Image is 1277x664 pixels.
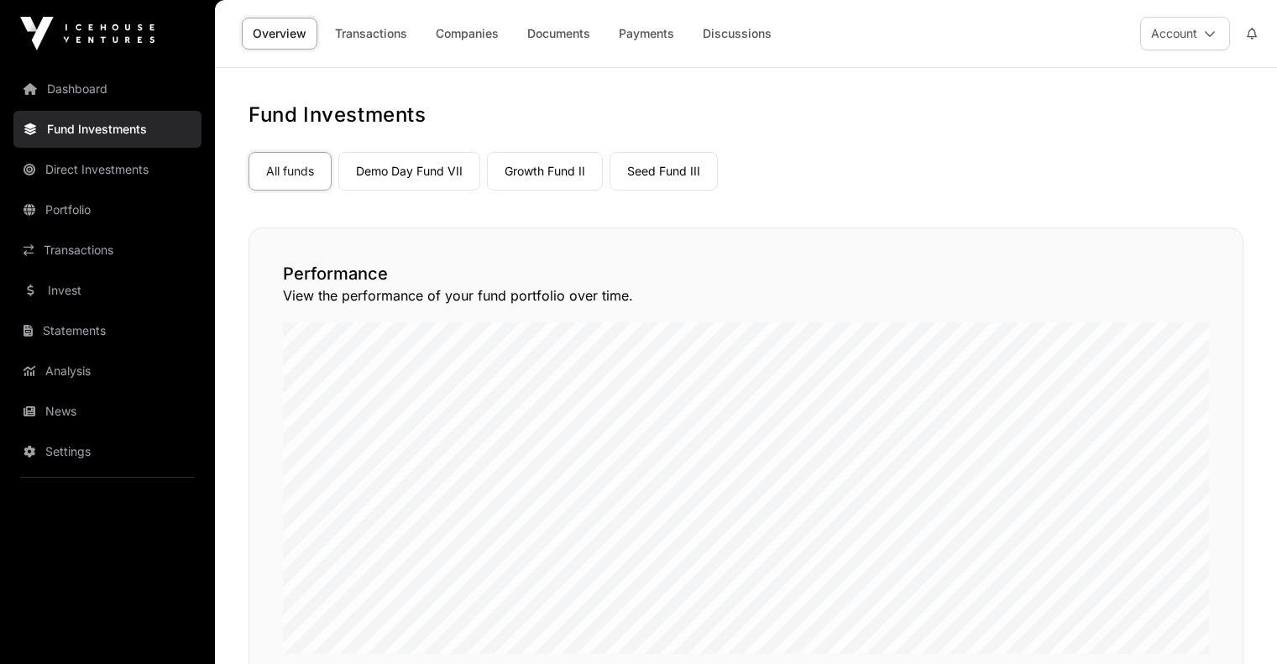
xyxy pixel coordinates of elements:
p: View the performance of your fund portfolio over time. [283,285,1209,306]
a: Discussions [692,18,782,50]
a: Transactions [324,18,418,50]
a: Seed Fund III [610,152,718,191]
a: Settings [13,433,201,470]
a: Statements [13,312,201,349]
a: Dashboard [13,71,201,107]
a: Overview [242,18,317,50]
a: Transactions [13,232,201,269]
a: Demo Day Fund VII [338,152,480,191]
a: News [13,393,201,430]
a: Companies [425,18,510,50]
a: Analysis [13,353,201,390]
a: Documents [516,18,601,50]
a: Fund Investments [13,111,201,148]
button: Account [1140,17,1230,50]
a: Direct Investments [13,151,201,188]
a: Invest [13,272,201,309]
a: Payments [608,18,685,50]
h1: Fund Investments [249,102,1243,128]
img: Icehouse Ventures Logo [20,17,154,50]
a: Growth Fund II [487,152,603,191]
a: Portfolio [13,191,201,228]
h2: Performance [283,262,1209,285]
a: All funds [249,152,332,191]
